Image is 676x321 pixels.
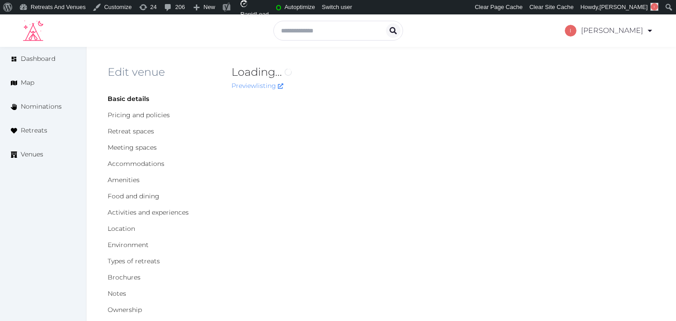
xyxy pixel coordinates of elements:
h2: Loading... [231,65,545,79]
a: Pricing and policies [108,111,170,119]
a: Accommodations [108,160,164,168]
a: Meeting spaces [108,143,157,151]
a: Types of retreats [108,257,160,265]
h2: Edit venue [108,65,217,79]
span: Clear Site Cache [529,4,573,10]
a: Ownership [108,306,142,314]
span: Map [21,78,34,87]
span: Retreats [21,126,47,135]
span: Venues [21,150,43,159]
a: Preview listing [231,82,283,90]
a: Activities and experiences [108,208,189,216]
a: Location [108,225,135,233]
a: Brochures [108,273,141,281]
a: Retreat spaces [108,127,154,135]
span: Nominations [21,102,62,111]
span: Clear Page Cache [475,4,522,10]
a: Environment [108,241,149,249]
a: Food and dining [108,192,159,200]
span: Dashboard [21,54,55,64]
a: Basic details [108,95,149,103]
a: Notes [108,289,126,298]
a: Amenities [108,176,140,184]
a: [PERSON_NAME] [565,18,653,43]
span: [PERSON_NAME] [599,4,648,10]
